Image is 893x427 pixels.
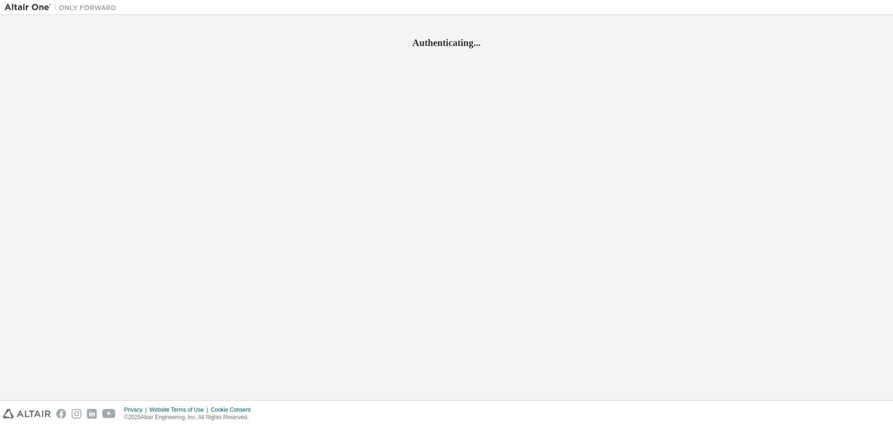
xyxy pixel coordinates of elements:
[5,3,121,12] img: Altair One
[3,409,51,419] img: altair_logo.svg
[149,406,211,414] div: Website Terms of Use
[124,406,149,414] div: Privacy
[87,409,97,419] img: linkedin.svg
[5,37,888,49] h2: Authenticating...
[102,409,116,419] img: youtube.svg
[56,409,66,419] img: facebook.svg
[124,414,256,421] p: © 2025 Altair Engineering, Inc. All Rights Reserved.
[72,409,81,419] img: instagram.svg
[211,406,256,414] div: Cookie Consent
